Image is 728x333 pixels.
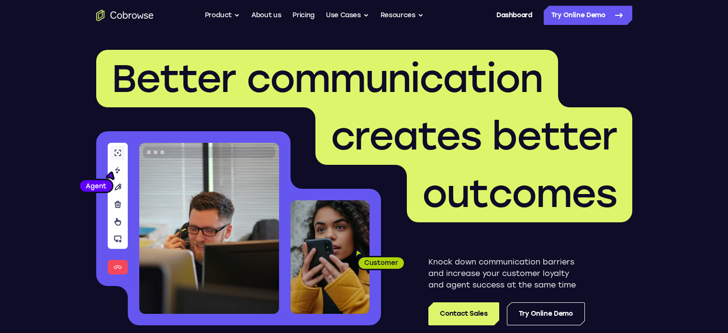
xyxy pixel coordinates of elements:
[544,6,632,25] a: Try Online Demo
[381,6,424,25] button: Resources
[422,171,617,217] span: outcomes
[251,6,281,25] a: About us
[292,6,314,25] a: Pricing
[139,143,279,314] img: A customer support agent talking on the phone
[291,200,370,314] img: A customer holding their phone
[428,256,585,291] p: Knock down communication barriers and increase your customer loyalty and agent success at the sam...
[96,10,154,21] a: Go to the home page
[496,6,532,25] a: Dashboard
[326,6,369,25] button: Use Cases
[331,113,617,159] span: creates better
[205,6,240,25] button: Product
[428,302,499,325] a: Contact Sales
[112,56,543,102] span: Better communication
[507,302,585,325] a: Try Online Demo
